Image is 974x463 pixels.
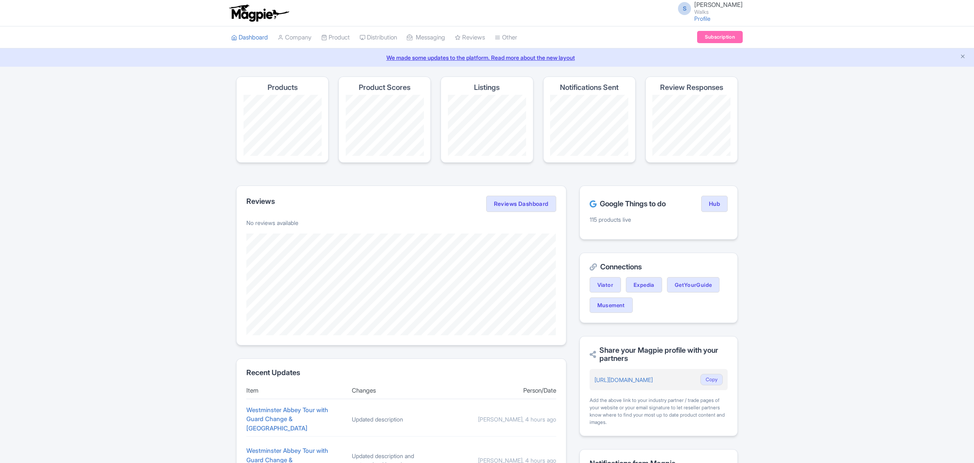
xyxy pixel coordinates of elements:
a: Subscription [697,31,743,43]
a: Distribution [360,26,397,49]
div: Changes [352,386,451,395]
a: Viator [590,277,621,293]
div: [PERSON_NAME], 4 hours ago [457,415,556,424]
a: Product [321,26,350,49]
a: Reviews [455,26,485,49]
div: Updated description [352,415,451,424]
a: GetYourGuide [667,277,720,293]
a: We made some updates to the platform. Read more about the new layout [5,53,969,62]
a: Reviews Dashboard [486,196,556,212]
a: Hub [701,196,728,212]
a: [URL][DOMAIN_NAME] [594,376,653,383]
a: Musement [590,297,633,313]
h2: Share your Magpie profile with your partners [590,346,728,363]
button: Copy [700,374,723,385]
h4: Listings [474,83,500,92]
h2: Google Things to do [590,200,666,208]
span: S [678,2,691,15]
span: [PERSON_NAME] [694,1,743,9]
a: Dashboard [231,26,268,49]
a: Westminster Abbey Tour with Guard Change & [GEOGRAPHIC_DATA] [246,406,328,432]
div: Person/Date [457,386,556,395]
div: Item [246,386,345,395]
p: 115 products live [590,215,728,224]
small: Walks [694,9,743,15]
h4: Product Scores [359,83,410,92]
a: Company [278,26,312,49]
p: No reviews available [246,218,556,227]
h2: Connections [590,263,728,271]
h4: Review Responses [660,83,723,92]
a: Other [495,26,517,49]
a: Profile [694,15,711,22]
button: Close announcement [960,52,966,62]
a: Messaging [407,26,445,49]
img: logo-ab69f6fb50320c5b225c76a69d11143b.png [227,4,290,22]
a: S [PERSON_NAME] Walks [673,2,743,15]
h4: Notifications Sent [560,83,619,92]
h2: Recent Updates [246,369,556,377]
h2: Reviews [246,197,275,205]
a: Expedia [626,277,662,293]
div: Add the above link to your industry partner / trade pages of your website or your email signature... [590,397,728,426]
h4: Products [268,83,298,92]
